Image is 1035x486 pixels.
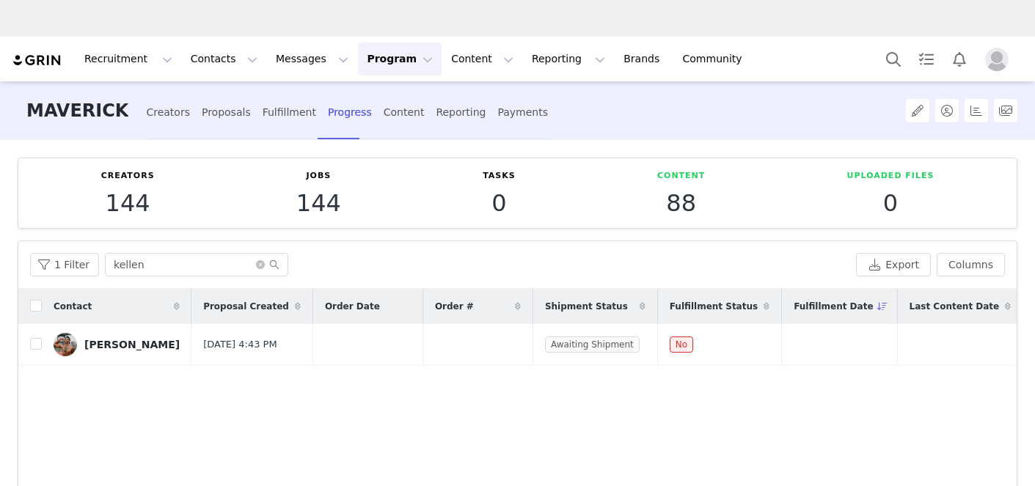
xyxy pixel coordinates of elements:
[26,81,128,141] h3: MAVERICK
[101,190,155,216] p: 144
[296,170,341,183] p: Jobs
[877,43,910,76] button: Search
[670,300,758,313] span: Fulfillment Status
[674,43,758,76] a: Community
[76,43,181,76] button: Recruitment
[963,436,998,471] iframe: Intercom live chat
[943,43,976,76] button: Notifications
[105,253,288,276] input: Search...
[84,339,180,350] div: [PERSON_NAME]
[937,253,1005,276] button: Columns
[202,93,251,132] div: Proposals
[670,336,693,353] span: No
[847,170,935,183] p: Uploaded Files
[497,93,548,132] div: Payments
[523,43,614,76] button: Reporting
[794,300,873,313] span: Fulfillment Date
[358,43,442,76] button: Program
[203,337,277,352] span: [DATE] 4:43 PM
[985,48,1009,71] img: placeholder-profile.jpg
[657,190,705,216] p: 88
[182,43,266,76] button: Contacts
[328,93,372,132] div: Progress
[910,43,943,76] a: Tasks
[442,43,522,76] button: Content
[54,333,180,356] a: [PERSON_NAME]
[146,93,190,132] div: Creators
[910,300,1000,313] span: Last Content Date
[101,170,155,183] p: Creators
[436,93,486,132] div: Reporting
[615,43,673,76] a: Brands
[483,170,516,183] p: Tasks
[30,253,99,276] button: 1 Filter
[269,259,279,270] i: icon: search
[267,43,357,76] button: Messages
[325,300,380,313] span: Order Date
[54,300,92,313] span: Contact
[296,190,341,216] p: 144
[54,333,77,356] img: e02969ab-97ea-4f95-bfb1-27676def0aef.jpg
[384,93,425,132] div: Content
[203,300,289,313] span: Proposal Created
[545,336,640,353] span: Awaiting Shipment
[263,93,316,132] div: Fulfillment
[976,48,1023,71] button: Profile
[256,260,265,269] i: icon: close-circle
[657,170,705,183] p: Content
[856,253,931,276] button: Export
[483,190,516,216] p: 0
[545,300,628,313] span: Shipment Status
[847,190,935,216] p: 0
[12,54,63,67] img: grin logo
[435,300,474,313] span: Order #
